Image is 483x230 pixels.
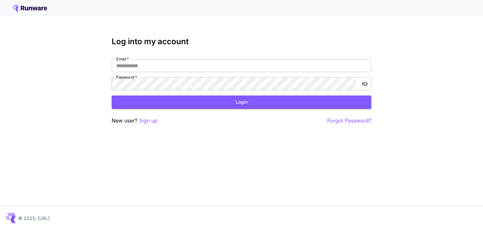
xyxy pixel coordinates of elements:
[359,78,371,90] button: toggle password visibility
[327,117,371,125] button: Forgot Password?
[116,74,137,80] label: Password
[112,96,371,109] button: Login
[18,215,50,222] p: © 2025, [URL]
[116,56,129,62] label: Email
[112,117,157,125] p: New user?
[139,117,157,125] button: Sign up
[112,37,371,46] h3: Log into my account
